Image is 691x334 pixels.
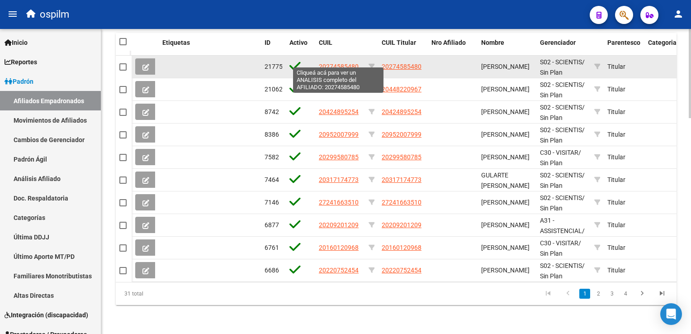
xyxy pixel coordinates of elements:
[265,63,283,70] span: 21775
[607,267,625,274] span: Titular
[540,262,582,269] span: S02 - SCIENTIS
[540,217,582,234] span: A31 - ASSISTENCIAL
[481,153,530,161] span: [PERSON_NAME]
[660,303,682,325] div: Open Intercom Messenger
[382,153,421,161] span: 20299580785
[382,131,421,138] span: 20952007999
[620,289,631,299] a: 4
[605,286,619,301] li: page 3
[607,221,625,229] span: Titular
[378,33,428,63] datatable-header-cell: CUIL Titular
[319,153,359,161] span: 20299580785
[265,244,279,251] span: 6761
[481,199,530,206] span: [PERSON_NAME]
[540,126,582,134] span: S02 - SCIENTIS
[559,289,577,299] a: go to previous page
[481,172,530,189] span: GULARTE [PERSON_NAME]
[540,239,578,247] span: C30 - VISITAR
[481,267,530,274] span: [PERSON_NAME]
[382,63,421,70] span: 20274585480
[606,289,617,299] a: 3
[265,86,283,93] span: 21062
[536,33,591,63] datatable-header-cell: Gerenciador
[673,9,684,19] mat-icon: person
[634,289,651,299] a: go to next page
[40,5,69,24] span: ospilm
[319,176,359,183] span: 20317174773
[607,39,640,46] span: Parentesco
[319,221,359,229] span: 20209201209
[481,244,530,251] span: [PERSON_NAME]
[319,108,359,115] span: 20424895254
[261,33,286,63] datatable-header-cell: ID
[478,33,536,63] datatable-header-cell: Nombre
[265,267,279,274] span: 6686
[382,39,416,46] span: CUIL Titular
[315,33,365,63] datatable-header-cell: CUIL
[5,76,33,86] span: Padrón
[382,86,421,93] span: 20448220967
[162,39,190,46] span: Etiquetas
[265,176,279,183] span: 7464
[116,282,227,305] div: 31 total
[592,286,605,301] li: page 2
[607,63,625,70] span: Titular
[619,286,632,301] li: page 4
[540,104,582,111] span: S02 - SCIENTIS
[607,153,625,161] span: Titular
[607,86,625,93] span: Titular
[578,286,592,301] li: page 1
[540,39,576,46] span: Gerenciador
[382,244,421,251] span: 20160120968
[382,176,421,183] span: 20317174773
[265,108,279,115] span: 8742
[5,38,28,48] span: Inicio
[540,149,578,156] span: C30 - VISITAR
[319,131,359,138] span: 20952007999
[265,153,279,161] span: 7582
[319,267,359,274] span: 20220752454
[481,131,530,138] span: [PERSON_NAME]
[431,39,466,46] span: Nro Afiliado
[265,131,279,138] span: 8386
[653,289,671,299] a: go to last page
[5,57,37,67] span: Reportes
[540,172,582,179] span: S02 - SCIENTIS
[382,108,421,115] span: 20424895254
[644,33,681,63] datatable-header-cell: Categoria
[481,108,530,115] span: [PERSON_NAME]
[5,310,88,320] span: Integración (discapacidad)
[319,39,332,46] span: CUIL
[382,267,421,274] span: 20220752454
[540,194,582,201] span: S02 - SCIENTIS
[481,221,530,229] span: [PERSON_NAME]
[319,199,359,206] span: 27241663510
[319,244,359,251] span: 20160120968
[382,199,421,206] span: 27241663510
[289,39,308,46] span: Activo
[265,221,279,229] span: 6877
[319,86,359,93] span: 20448220967
[540,58,582,66] span: S02 - SCIENTIS
[428,33,478,63] datatable-header-cell: Nro Afiliado
[579,289,590,299] a: 1
[604,33,644,63] datatable-header-cell: Parentesco
[286,33,315,63] datatable-header-cell: Activo
[607,108,625,115] span: Titular
[607,176,625,183] span: Titular
[481,86,530,93] span: [PERSON_NAME]
[648,39,677,46] span: Categoria
[481,39,504,46] span: Nombre
[607,244,625,251] span: Titular
[593,289,604,299] a: 2
[540,289,557,299] a: go to first page
[7,9,18,19] mat-icon: menu
[159,33,261,63] datatable-header-cell: Etiquetas
[382,221,421,229] span: 20209201209
[607,131,625,138] span: Titular
[265,39,270,46] span: ID
[481,63,530,70] span: [PERSON_NAME]
[319,63,359,70] span: 20274585480
[265,199,279,206] span: 7146
[540,81,582,88] span: S02 - SCIENTIS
